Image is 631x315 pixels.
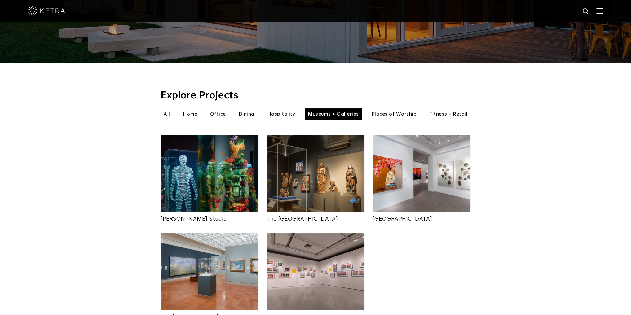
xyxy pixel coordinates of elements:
li: Office [207,108,229,120]
h3: Explore Projects [161,91,470,101]
a: [PERSON_NAME] Studio [161,212,258,222]
img: New-Project-Page-hero-(3x)_0009_NPR-517_BlochGallery_-2261 [161,233,258,310]
li: Dining [236,108,258,120]
img: New-Project-Page-hero-(3x)_0019_66708477_466895597428789_8185088725584995781_n [267,135,364,212]
li: Museums + Galleries [305,108,362,120]
img: New-Project-Page-hero-(3x)_0020_20200311_simpsons_exhibit_by_sachynmital_010 [267,233,364,310]
li: Places of Worship [368,108,420,120]
a: [GEOGRAPHIC_DATA] [373,212,470,222]
li: Home [180,108,201,120]
img: Oceanside Thumbnail photo [373,135,470,212]
img: Dustin_Yellin_Ketra_Web-03-1 [161,135,258,212]
img: ketra-logo-2019-white [28,6,65,15]
li: All [161,108,173,120]
a: The [GEOGRAPHIC_DATA] [267,212,364,222]
li: Fitness + Retail [426,108,470,120]
li: Hospitality [264,108,298,120]
img: search icon [582,8,590,15]
img: Hamburger%20Nav.svg [596,8,603,14]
